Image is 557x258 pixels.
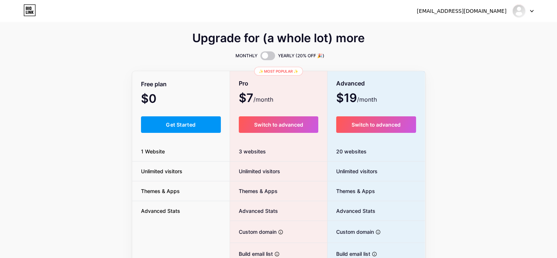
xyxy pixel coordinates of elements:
span: Custom domain [230,228,276,236]
span: Unlimited visitors [327,167,378,175]
span: Upgrade for (a whole lot) more [192,34,365,43]
span: Custom domain [327,228,374,236]
span: Unlimited visitors [230,167,280,175]
span: $0 [141,94,176,105]
button: Switch to advanced [239,116,318,133]
span: Advanced Stats [132,207,189,215]
span: Switch to advanced [352,121,401,128]
div: ✨ Most popular ✨ [254,67,303,76]
span: Build email list [230,250,273,258]
span: $19 [336,94,377,104]
span: /month [253,95,273,104]
button: Get Started [141,116,221,133]
span: Switch to advanced [254,121,303,128]
span: $7 [239,94,273,104]
div: [EMAIL_ADDRESS][DOMAIN_NAME] [417,7,506,15]
span: Advanced [336,77,365,90]
span: Themes & Apps [230,187,278,195]
span: Advanced Stats [327,207,375,215]
span: MONTHLY [235,52,257,59]
span: 1 Website [132,148,174,155]
span: Themes & Apps [327,187,375,195]
span: Pro [239,77,248,90]
span: Build email list [327,250,370,258]
span: Advanced Stats [230,207,278,215]
span: Free plan [141,78,167,91]
span: Themes & Apps [132,187,189,195]
div: 20 websites [327,142,425,161]
span: YEARLY (20% OFF 🎉) [278,52,324,59]
span: Get Started [166,121,196,128]
span: /month [357,95,377,104]
button: Switch to advanced [336,116,416,133]
div: 3 websites [230,142,327,161]
span: Unlimited visitors [132,167,191,175]
img: zaherr [512,4,526,18]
